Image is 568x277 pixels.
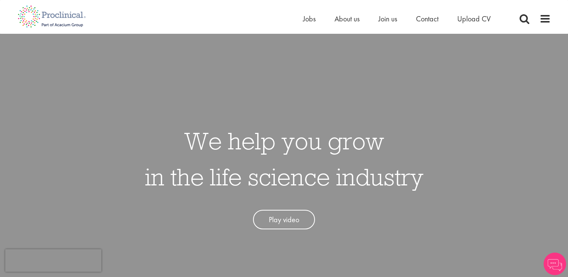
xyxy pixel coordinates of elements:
[416,14,438,24] a: Contact
[253,210,315,230] a: Play video
[145,123,423,195] h1: We help you grow in the life science industry
[378,14,397,24] a: Join us
[544,253,566,275] img: Chatbot
[303,14,316,24] a: Jobs
[334,14,360,24] a: About us
[457,14,491,24] a: Upload CV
